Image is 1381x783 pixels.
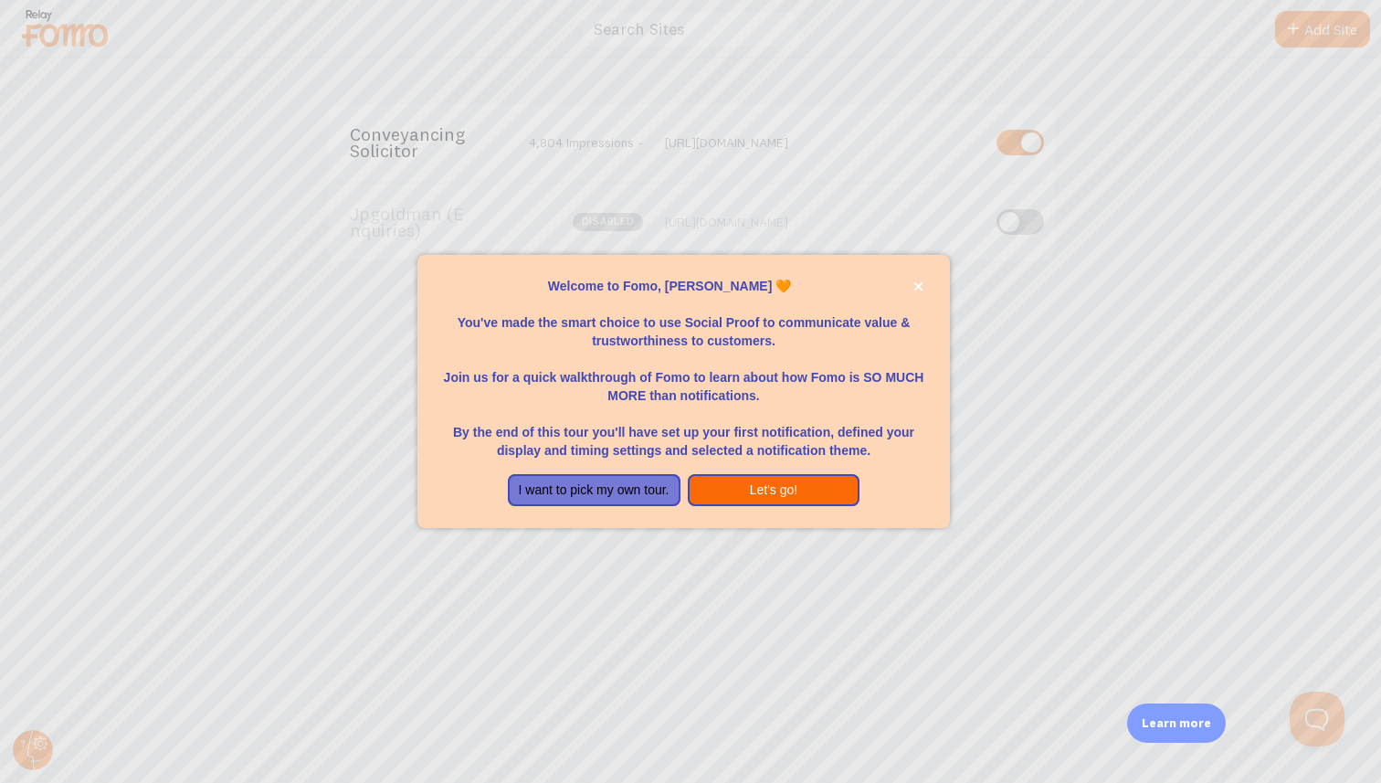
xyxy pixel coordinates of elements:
p: Welcome to Fomo, [PERSON_NAME] 🧡 [439,277,928,295]
button: I want to pick my own tour. [508,474,680,507]
p: By the end of this tour you'll have set up your first notification, defined your display and timi... [439,405,928,460]
button: Let's go! [688,474,860,507]
p: Learn more [1142,714,1211,732]
div: Learn more [1127,704,1226,743]
p: You've made the smart choice to use Social Proof to communicate value & trustworthiness to custom... [439,295,928,350]
p: Join us for a quick walkthrough of Fomo to learn about how Fomo is SO MUCH MORE than notifications. [439,350,928,405]
button: close, [909,277,928,296]
div: Welcome to Fomo, George Levett 🧡You&amp;#39;ve made the smart choice to use Social Proof to commu... [417,255,950,529]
